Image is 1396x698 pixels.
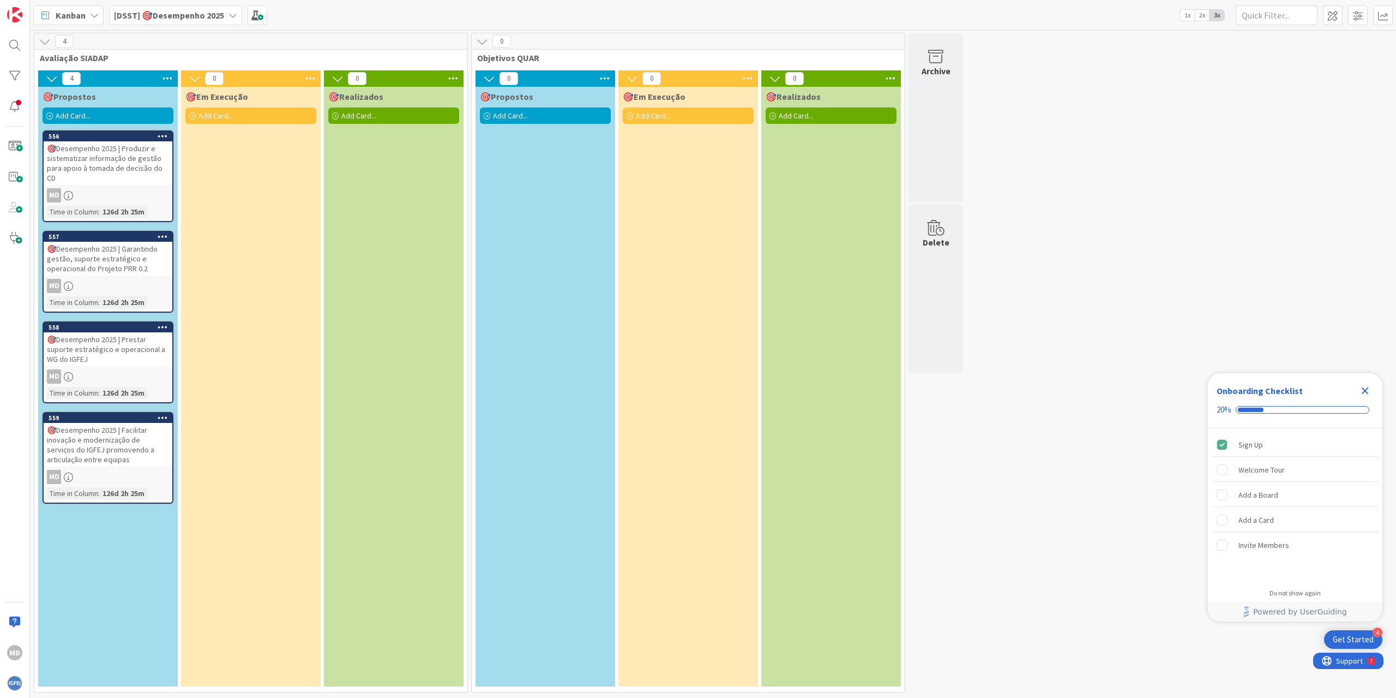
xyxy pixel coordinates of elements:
div: Add a Card is incomplete. [1212,508,1378,532]
div: Delete [923,236,949,249]
span: 1x [1180,10,1195,21]
div: Archive [922,64,950,77]
span: Add Card... [779,111,814,121]
div: Invite Members [1238,539,1289,552]
div: 557 [44,232,172,242]
span: Kanban [56,9,86,22]
span: Add Card... [636,111,671,121]
div: Sign Up is complete. [1212,433,1378,457]
div: 4 [1373,628,1382,637]
div: Time in Column [47,296,98,308]
span: : [98,487,100,499]
div: Onboarding Checklist [1217,384,1303,397]
div: Checklist Container [1208,373,1382,622]
a: 556🎯Desempenho 2025 | Produzir e sistematizar informação de gestão para apoio à tomada de decisão... [43,130,173,222]
span: 0 [500,72,518,85]
div: Md [44,188,172,202]
div: 🎯Desempenho 2025 | Prestar suporte estratégico e operacional a WG do IGFEJ [44,332,172,366]
div: Time in Column [47,206,98,218]
div: 559🎯Desempenho 2025 | Facilitar inovação e modernização de serviços do IGFEJ promovendo a articul... [44,413,172,467]
span: 🎯Realizados [328,91,383,102]
span: 🎯Realizados [766,91,821,102]
span: Add Card... [198,111,233,121]
div: 🎯Desempenho 2025 | Facilitar inovação e modernização de serviços do IGFEJ promovendo a articulaçã... [44,423,172,467]
div: 20% [1217,405,1231,415]
div: Add a Board is incomplete. [1212,483,1378,507]
div: Get Started [1333,634,1374,645]
div: 558 [44,323,172,332]
div: Md [44,470,172,484]
span: Avaliação SIADAP [40,52,454,63]
span: Add Card... [56,111,91,121]
span: 0 [785,72,804,85]
span: 0 [642,72,661,85]
a: 559🎯Desempenho 2025 | Facilitar inovação e modernização de serviços do IGFEJ promovendo a articul... [43,412,173,504]
div: Sign Up [1238,438,1263,451]
div: 126d 2h 25m [100,387,147,399]
img: Visit kanbanzone.com [7,7,22,22]
span: Support [23,2,50,15]
div: Time in Column [47,487,98,499]
div: 126d 2h 25m [100,206,147,218]
div: 557🎯Desempenho 2025 | Garantindo gestão, suporte estratégico e operacional do Projeto PRR 0.2 [44,232,172,276]
a: Powered by UserGuiding [1213,602,1377,622]
div: Md [44,369,172,384]
div: Open Get Started checklist, remaining modules: 4 [1324,630,1382,649]
span: : [98,206,100,218]
span: 4 [55,35,74,48]
div: Checklist progress: 20% [1217,405,1374,415]
div: 559 [44,413,172,423]
div: Add a Card [1238,514,1274,527]
span: 2x [1195,10,1210,21]
div: 556🎯Desempenho 2025 | Produzir e sistematizar informação de gestão para apoio à tomada de decisão... [44,132,172,185]
div: Welcome Tour [1238,463,1285,476]
div: 558🎯Desempenho 2025 | Prestar suporte estratégico e operacional a WG do IGFEJ [44,323,172,366]
span: 4 [62,72,81,85]
div: 126d 2h 25m [100,487,147,499]
div: 557 [49,233,172,241]
b: [DSST] 🎯Desempenho 2025 [114,10,224,21]
div: 556 [44,132,172,141]
div: Close Checklist [1356,382,1374,399]
span: Add Card... [493,111,528,121]
a: 558🎯Desempenho 2025 | Prestar suporte estratégico e operacional a WG do IGFEJMdTime in Column:126... [43,321,173,403]
div: Do not show again [1269,589,1321,598]
div: 7 [57,4,59,13]
div: 🎯Desempenho 2025 | Produzir e sistematizar informação de gestão para apoio à tomada de decisão do CD [44,141,172,185]
div: Md [47,279,61,293]
span: : [98,387,100,399]
div: 558 [49,324,172,331]
div: Md [44,279,172,293]
span: Add Card... [341,111,376,121]
span: : [98,296,100,308]
div: Md [7,645,22,660]
img: avatar [7,676,22,691]
span: 0 [205,72,224,85]
div: Md [47,188,61,202]
div: Footer [1208,602,1382,622]
div: 126d 2h 25m [100,296,147,308]
div: 556 [49,133,172,140]
div: Md [47,369,61,384]
div: Checklist items [1208,428,1382,582]
div: 🎯Desempenho 2025 | Garantindo gestão, suporte estratégico e operacional do Projeto PRR 0.2 [44,242,172,276]
span: Powered by UserGuiding [1253,605,1347,618]
div: 559 [49,414,172,422]
a: 557🎯Desempenho 2025 | Garantindo gestão, suporte estratégico e operacional do Projeto PRR 0.2MdTi... [43,231,173,313]
div: Invite Members is incomplete. [1212,533,1378,557]
div: Welcome Tour is incomplete. [1212,458,1378,482]
span: 0 [492,35,511,48]
span: Objetivos QUAR [477,52,891,63]
span: 🎯Em Execução [185,91,248,102]
span: 🎯Propostos [43,91,96,102]
span: 🎯Propostos [480,91,533,102]
span: 🎯Em Execução [623,91,685,102]
span: 0 [348,72,366,85]
div: Md [47,470,61,484]
div: Add a Board [1238,488,1278,502]
div: Time in Column [47,387,98,399]
span: 3x [1210,10,1224,21]
input: Quick Filter... [1236,5,1317,25]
